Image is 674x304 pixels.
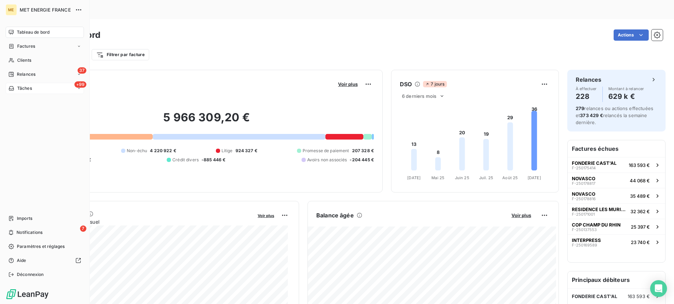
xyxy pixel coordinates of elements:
[511,212,531,218] span: Voir plus
[6,255,84,266] a: Aide
[572,166,596,170] span: F-250175414
[303,148,349,154] span: Promesse de paiement
[150,148,176,154] span: 4 220 922 €
[568,140,665,157] h6: Factures échues
[78,67,86,74] span: 37
[572,176,595,181] span: NOVASCO
[568,173,665,188] button: NOVASCOF-25017881744 068 €
[568,157,665,173] button: FONDERIE CAST'ALF-250175414163 593 €
[572,207,628,212] span: RESIDENCE LES MURIERS
[631,239,650,245] span: 23 740 €
[17,85,32,92] span: Tâches
[628,293,650,299] span: 163 593 €
[201,157,226,163] span: -885 446 €
[576,91,597,102] h4: 228
[431,175,444,180] tspan: Mai 25
[572,181,595,185] span: F-250178817
[407,175,421,180] tspan: [DATE]
[338,81,358,87] span: Voir plus
[336,81,360,87] button: Voir plus
[74,81,86,88] span: +99
[423,81,447,87] span: 7 jours
[479,175,493,180] tspan: Juil. 25
[256,212,276,218] button: Voir plus
[572,197,596,201] span: F-250178816
[568,271,665,288] h6: Principaux débiteurs
[17,271,44,278] span: Déconnexion
[17,29,49,35] span: Tableau de bord
[17,243,65,250] span: Paramètres et réglages
[572,222,621,228] span: COP CHAMP DU RHIN
[572,237,601,243] span: INTERPRESS
[608,87,644,91] span: Montant à relancer
[352,148,374,154] span: 207 328 €
[40,110,374,131] h2: 5 966 309,20 €
[568,219,665,234] button: COP CHAMP DU RHINF-25013755325 397 €
[572,212,595,216] span: F-250171001
[127,148,147,154] span: Non-échu
[576,106,653,125] span: relances ou actions effectuées et relancés la semaine dernière.
[631,224,650,230] span: 25 397 €
[572,293,617,299] span: FONDERIE CAST'AL
[568,234,665,250] button: INTERPRESSF-25016958923 740 €
[172,157,199,163] span: Crédit divers
[17,257,26,264] span: Aide
[17,43,35,49] span: Factures
[455,175,469,180] tspan: Juin 25
[614,29,649,41] button: Actions
[222,148,233,154] span: Litige
[572,243,597,247] span: F-250169589
[576,106,584,111] span: 279
[528,175,541,180] tspan: [DATE]
[629,162,650,168] span: 163 593 €
[580,113,603,118] span: 373 429 €
[608,91,644,102] h4: 629 k €
[400,80,412,88] h6: DSO
[572,160,616,166] span: FONDERIE CAST'AL
[630,209,650,214] span: 32 362 €
[509,212,533,218] button: Voir plus
[568,188,665,203] button: NOVASCOF-25017881635 489 €
[350,157,374,163] span: -204 445 €
[17,57,31,63] span: Clients
[316,211,354,219] h6: Balance âgée
[576,87,597,91] span: À effectuer
[40,218,253,225] span: Chiffre d'affaires mensuel
[17,71,35,77] span: Relances
[630,193,650,199] span: 35 489 €
[6,289,49,300] img: Logo LeanPay
[16,229,42,236] span: Notifications
[80,225,86,232] span: 7
[572,191,595,197] span: NOVASCO
[576,75,601,84] h6: Relances
[568,203,665,219] button: RESIDENCE LES MURIERSF-25017100132 362 €
[236,148,257,154] span: 924 327 €
[17,215,32,222] span: Imports
[502,175,518,180] tspan: Août 25
[650,280,667,297] div: Open Intercom Messenger
[92,49,149,60] button: Filtrer par facture
[630,178,650,183] span: 44 068 €
[572,228,597,232] span: F-250137553
[402,93,436,99] span: 6 derniers mois
[307,157,347,163] span: Avoirs non associés
[258,213,274,218] span: Voir plus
